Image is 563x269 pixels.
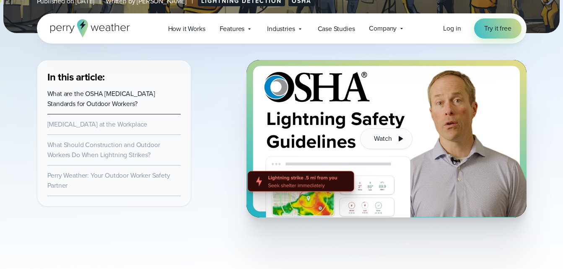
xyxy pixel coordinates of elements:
a: Log in [443,23,461,34]
a: Perry Weather: Your Outdoor Worker Safety Partner [47,171,170,190]
span: Watch [374,134,392,144]
span: Case Studies [318,24,355,34]
a: Case Studies [311,20,362,37]
a: What are the OSHA [MEDICAL_DATA] Standards for Outdoor Workers? [47,89,156,109]
span: How it Works [168,24,205,34]
a: [MEDICAL_DATA] at the Workplace [47,119,148,129]
span: Features [220,24,245,34]
span: Industries [267,24,295,34]
a: What Should Construction and Outdoor Workers Do When Lightning Strikes? [47,140,160,160]
span: Try it free [484,23,511,34]
span: Log in [443,23,461,33]
a: How it Works [161,20,213,37]
button: Watch [360,128,412,149]
a: Try it free [474,18,521,39]
span: Company [369,23,397,34]
h3: In this article: [47,70,181,84]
